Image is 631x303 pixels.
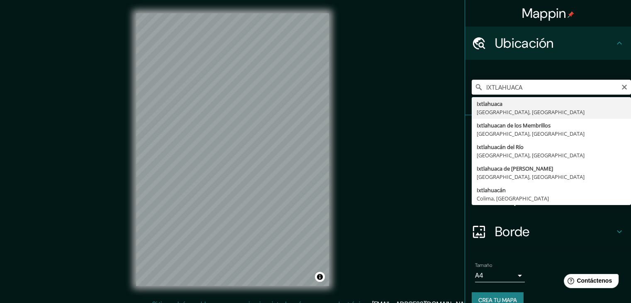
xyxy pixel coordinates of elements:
[472,80,631,95] input: Elige tu ciudad o zona
[477,130,585,137] font: [GEOGRAPHIC_DATA], [GEOGRAPHIC_DATA]
[465,215,631,248] div: Borde
[477,195,549,202] font: Colima, [GEOGRAPHIC_DATA]
[477,143,524,151] font: Ixtlahuacán del Río
[495,223,530,240] font: Borde
[465,115,631,149] div: Patas
[522,5,566,22] font: Mappin
[495,34,554,52] font: Ubicación
[557,271,622,294] iframe: Lanzador de widgets de ayuda
[477,186,506,194] font: Ixtlahuacán
[477,100,502,108] font: Ixtlahuaca
[465,182,631,215] div: Disposición
[477,151,585,159] font: [GEOGRAPHIC_DATA], [GEOGRAPHIC_DATA]
[477,173,585,181] font: [GEOGRAPHIC_DATA], [GEOGRAPHIC_DATA]
[475,262,492,269] font: Tamaño
[568,11,574,18] img: pin-icon.png
[465,149,631,182] div: Estilo
[465,27,631,60] div: Ubicación
[477,122,551,129] font: Ixtlahuacan de los Membrillos
[475,271,483,280] font: A4
[136,13,329,286] canvas: Mapa
[315,272,325,282] button: Activar o desactivar atribución
[477,165,553,172] font: Ixtlahuaca de [PERSON_NAME]
[621,83,628,90] button: Claro
[477,108,585,116] font: [GEOGRAPHIC_DATA], [GEOGRAPHIC_DATA]
[475,269,525,282] div: A4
